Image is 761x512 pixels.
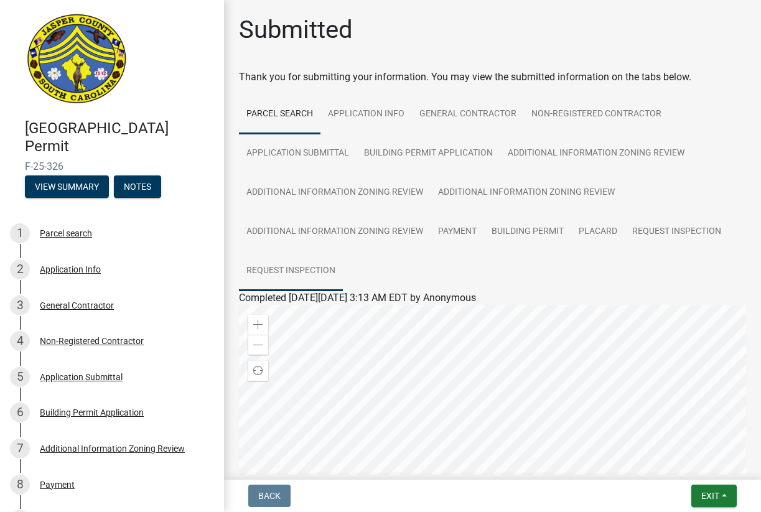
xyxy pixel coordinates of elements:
img: Jasper County, South Carolina [25,13,129,106]
button: Back [248,485,291,507]
a: Additional Information Zoning Review [239,173,431,213]
span: Back [258,491,281,501]
a: Placard [571,212,625,252]
div: 2 [10,259,30,279]
button: View Summary [25,175,109,198]
span: Completed [DATE][DATE] 3:13 AM EDT by Anonymous [239,292,476,304]
div: 5 [10,367,30,387]
a: Parcel search [239,95,320,134]
a: Building Permit [484,212,571,252]
div: Parcel search [40,229,92,238]
div: Payment [40,480,75,489]
div: General Contractor [40,301,114,310]
div: 1 [10,223,30,243]
wm-modal-confirm: Notes [114,182,161,192]
div: Building Permit Application [40,408,144,417]
div: Zoom out [248,335,268,355]
a: Request Inspection [625,212,729,252]
div: 7 [10,439,30,458]
a: Payment [431,212,484,252]
button: Exit [691,485,737,507]
h4: [GEOGRAPHIC_DATA] Permit [25,119,214,156]
button: Notes [114,175,161,198]
a: Application Info [320,95,412,134]
a: Additional Information Zoning Review [239,212,431,252]
div: Find my location [248,361,268,381]
div: 6 [10,403,30,422]
span: F-25-326 [25,161,199,172]
div: 8 [10,475,30,495]
span: Exit [701,491,719,501]
h1: Submitted [239,15,353,45]
div: 4 [10,331,30,351]
a: Application Submittal [239,134,357,174]
div: Zoom in [248,315,268,335]
a: Additional Information Zoning Review [500,134,692,174]
a: General Contractor [412,95,524,134]
div: Application Info [40,265,101,274]
div: Non-Registered Contractor [40,337,144,345]
a: Building Permit Application [357,134,500,174]
div: Thank you for submitting your information. You may view the submitted information on the tabs below. [239,70,746,85]
wm-modal-confirm: Summary [25,182,109,192]
div: Additional Information Zoning Review [40,444,185,453]
div: 3 [10,296,30,315]
div: Application Submittal [40,373,123,381]
a: Request Inspection [239,251,343,291]
a: Additional Information Zoning Review [431,173,622,213]
a: Non-Registered Contractor [524,95,669,134]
